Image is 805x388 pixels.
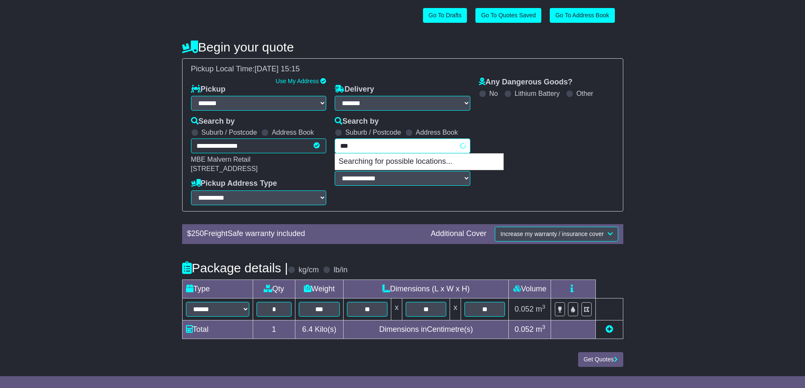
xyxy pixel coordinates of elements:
a: Add new item [606,325,613,334]
td: Weight [295,279,343,298]
td: Dimensions in Centimetre(s) [343,320,508,339]
sup: 3 [542,304,546,310]
span: 250 [191,229,204,238]
span: 0.052 [515,325,534,334]
label: No [489,90,498,98]
label: Pickup [191,85,226,94]
a: Go To Address Book [550,8,614,23]
label: Suburb / Postcode [345,128,401,136]
td: Total [182,320,253,339]
td: x [391,298,402,320]
span: 6.4 [302,325,313,334]
label: Delivery [335,85,374,94]
a: Use My Address [276,78,319,84]
td: Qty [253,279,295,298]
div: $ FreightSafe warranty included [183,229,427,239]
span: MBE Malvern Retail [191,156,251,163]
span: m [536,325,546,334]
sup: 3 [542,324,546,330]
h4: Package details | [182,261,288,275]
label: Search by [191,117,235,126]
span: [DATE] 15:15 [255,65,300,73]
td: 1 [253,320,295,339]
div: Pickup Local Time: [187,65,619,74]
label: lb/in [333,266,347,275]
label: Suburb / Postcode [202,128,257,136]
a: Go To Quotes Saved [475,8,541,23]
span: Increase my warranty / insurance cover [500,231,603,237]
a: Go To Drafts [423,8,467,23]
td: Volume [509,279,551,298]
label: Address Book [272,128,314,136]
td: Kilo(s) [295,320,343,339]
label: Search by [335,117,379,126]
label: Lithium Battery [515,90,560,98]
td: Type [182,279,253,298]
button: Get Quotes [578,352,623,367]
label: Address Book [416,128,458,136]
h4: Begin your quote [182,40,623,54]
label: Pickup Address Type [191,179,277,188]
button: Increase my warranty / insurance cover [495,227,618,241]
label: Other [576,90,593,98]
td: x [450,298,461,320]
label: Any Dangerous Goods? [479,78,573,87]
div: Additional Cover [426,229,491,239]
p: Searching for possible locations... [335,154,503,170]
td: Dimensions (L x W x H) [343,279,508,298]
label: kg/cm [298,266,319,275]
span: m [536,305,546,313]
span: 0.052 [515,305,534,313]
span: [STREET_ADDRESS] [191,165,258,172]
